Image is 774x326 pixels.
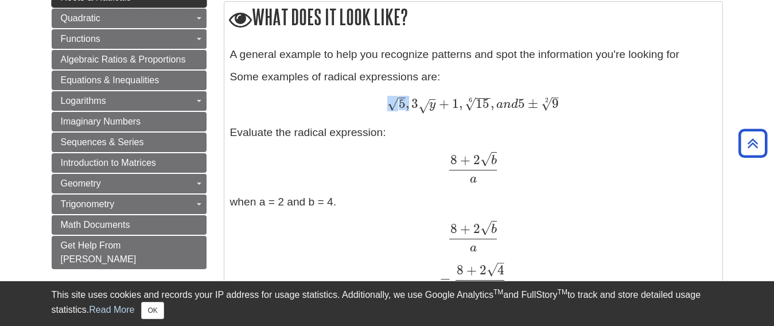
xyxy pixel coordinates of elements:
[61,240,137,264] span: Get Help From [PERSON_NAME]
[457,262,464,278] span: 8
[470,152,480,168] span: 2
[464,262,477,278] span: +
[52,174,207,193] a: Geometry
[525,96,538,111] span: ±
[61,199,115,209] span: Trigonometry
[52,133,207,152] a: Sequences & Series
[61,220,130,230] span: Math Documents
[436,96,449,111] span: +
[457,152,470,168] span: +
[230,46,717,63] p: A general example to help you recognize patterns and spot the information you're looking for
[61,96,106,106] span: Logarithms
[552,96,559,111] span: 9
[52,195,207,214] a: Trigonometry
[511,98,518,111] span: d
[52,288,723,319] div: This site uses cookies and records your IP address for usage statistics. Additionally, we use Goo...
[491,96,494,111] span: ,
[61,137,144,147] span: Sequences & Series
[399,96,406,111] span: 5
[518,96,525,111] span: 5
[494,98,503,111] span: a
[61,158,156,168] span: Introduction to Matrices
[491,223,497,236] span: b
[552,90,559,105] span: –
[61,55,186,64] span: Algebraic Ratios & Proportions
[459,96,462,111] span: ,
[465,96,476,111] span: √
[52,215,207,235] a: Math Documents
[497,262,504,278] span: 4
[89,305,134,315] a: Read More
[52,29,207,49] a: Functions
[470,242,477,254] span: a
[399,90,406,105] span: –
[224,2,722,34] h2: What does it look like?
[52,91,207,111] a: Logarithms
[418,99,429,114] span: √
[52,50,207,69] a: Algebraic Ratios & Proportions
[52,236,207,269] a: Get Help From [PERSON_NAME]
[61,178,101,188] span: Geometry
[61,117,141,126] span: Imaginary Numbers
[541,96,552,111] span: √
[477,262,487,278] span: 2
[487,262,497,277] span: √
[450,152,457,168] span: 8
[476,96,489,111] span: 15
[52,71,207,90] a: Equations & Inequalities
[406,96,409,111] span: ,
[61,34,100,44] span: Functions
[449,96,459,111] span: 1
[470,221,480,236] span: 2
[141,302,164,319] button: Close
[491,154,497,167] span: b
[52,153,207,173] a: Introduction to Matrices
[558,288,567,296] sup: TM
[52,9,207,28] a: Quadratic
[61,75,160,85] span: Equations & Inequalities
[480,220,491,236] span: √
[480,152,491,167] span: √
[440,271,450,287] span: =
[493,288,503,296] sup: TM
[503,98,511,111] span: n
[734,135,771,151] a: Back to Top
[61,13,100,23] span: Quadratic
[409,96,418,111] span: 3
[457,221,470,236] span: +
[470,173,477,185] span: a
[497,255,504,270] span: –
[52,112,207,131] a: Imaginary Numbers
[387,96,398,111] span: √
[469,96,472,104] span: 6
[545,96,549,104] span: 2
[429,98,435,111] span: y
[450,221,457,236] span: 8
